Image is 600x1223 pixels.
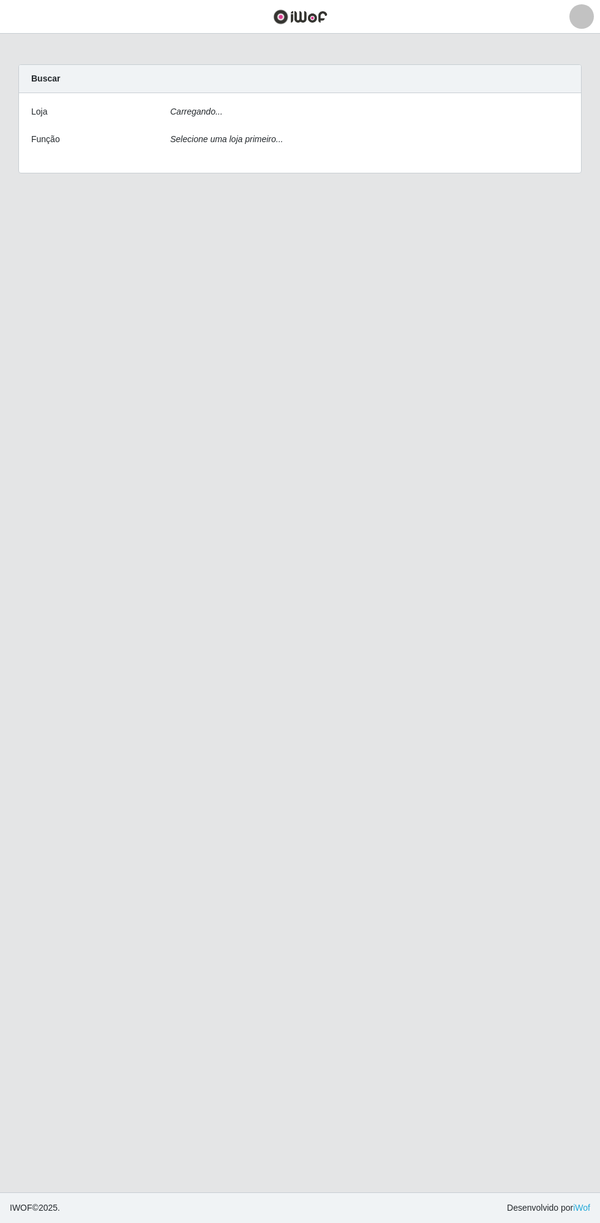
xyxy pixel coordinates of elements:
[507,1202,590,1214] span: Desenvolvido por
[573,1203,590,1213] a: iWof
[10,1202,60,1214] span: © 2025 .
[31,74,60,83] strong: Buscar
[31,133,60,146] label: Função
[10,1203,32,1213] span: IWOF
[273,9,328,25] img: CoreUI Logo
[170,107,223,116] i: Carregando...
[170,134,283,144] i: Selecione uma loja primeiro...
[31,105,47,118] label: Loja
